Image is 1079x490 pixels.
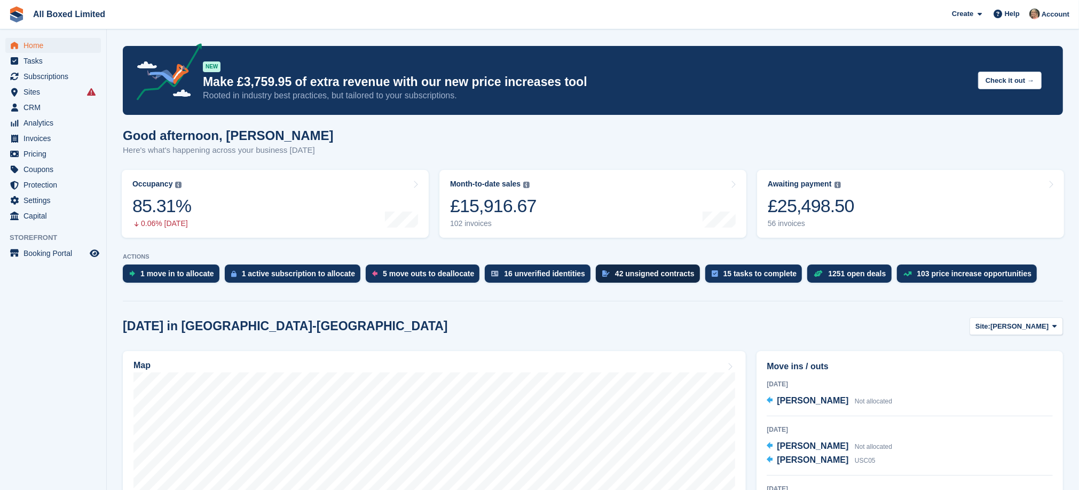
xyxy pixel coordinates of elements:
span: Sites [23,84,88,99]
span: Tasks [23,53,88,68]
img: move_ins_to_allocate_icon-fdf77a2bb77ea45bf5b3d319d69a93e2d87916cf1d5bf7949dd705db3b84f3ca.svg [129,270,135,277]
a: 16 unverified identities [485,265,596,288]
a: 1 active subscription to allocate [225,265,366,288]
a: menu [5,84,101,99]
p: Here's what's happening across your business [DATE] [123,144,334,157]
img: verify_identity-adf6edd0f0f0b5bbfe63781bf79b02c33cf7c696d77639b501bdc392416b5a36.svg [491,270,499,277]
div: 103 price increase opportunities [917,269,1032,278]
span: Not allocated [855,398,892,405]
a: menu [5,100,101,115]
span: [PERSON_NAME] [777,455,848,464]
a: menu [5,146,101,161]
a: 15 tasks to complete [705,265,808,288]
div: NEW [203,61,220,72]
a: Occupancy 85.31% 0.06% [DATE] [122,170,429,238]
div: Awaiting payment [768,180,832,189]
a: menu [5,38,101,53]
i: Smart entry sync failures have occurred [87,88,96,96]
span: Subscriptions [23,69,88,84]
img: task-75834270c22a3079a89374b754ae025e5fb1db73e45f91037f5363f120a921f8.svg [712,270,718,277]
img: icon-info-grey-7440780725fd019a000dd9b08b2336e03edf1995a4989e88bcd33f0948082b44.svg [523,182,530,188]
div: Month-to-date sales [450,180,521,189]
div: 1 move in to allocate [140,269,214,278]
p: Make £3,759.95 of extra revenue with our new price increases tool [203,74,970,90]
span: Account [1042,9,1069,20]
h2: Map [133,361,151,370]
div: Occupancy [132,180,172,189]
a: All Boxed Limited [29,5,109,23]
span: Create [952,9,973,19]
a: menu [5,131,101,146]
div: 1251 open deals [828,269,886,278]
a: menu [5,177,101,192]
a: menu [5,53,101,68]
span: Pricing [23,146,88,161]
span: CRM [23,100,88,115]
span: [PERSON_NAME] [777,441,848,450]
h2: [DATE] in [GEOGRAPHIC_DATA]-[GEOGRAPHIC_DATA] [123,319,448,333]
span: Capital [23,208,88,223]
a: Month-to-date sales £15,916.67 102 invoices [439,170,746,238]
span: Settings [23,193,88,208]
span: [PERSON_NAME] [990,321,1049,332]
span: [PERSON_NAME] [777,396,848,405]
img: icon-info-grey-7440780725fd019a000dd9b08b2336e03edf1995a4989e88bcd33f0948082b44.svg [834,182,841,188]
span: Invoices [23,131,88,146]
img: price_increase_opportunities-93ffe204e8149a01c8c9dc8f82e8f89637d9d84a8eef4429ea346261dce0b2c0.svg [903,271,912,276]
img: move_outs_to_deallocate_icon-f764333ba52eb49d3ac5e1228854f67142a1ed5810a6f6cc68b1a99e826820c5.svg [372,270,377,277]
span: Booking Portal [23,246,88,261]
a: menu [5,193,101,208]
button: Check it out → [978,72,1042,89]
a: 1251 open deals [807,265,896,288]
a: menu [5,162,101,177]
span: Analytics [23,115,88,130]
div: 16 unverified identities [504,269,585,278]
div: 0.06% [DATE] [132,219,191,228]
div: 42 unsigned contracts [615,269,695,278]
span: Home [23,38,88,53]
a: 1 move in to allocate [123,265,225,288]
div: £25,498.50 [768,195,854,217]
a: 42 unsigned contracts [596,265,705,288]
span: Site: [975,321,990,332]
div: 102 invoices [450,219,537,228]
span: Protection [23,177,88,192]
img: price-adjustments-announcement-icon-8257ccfd72463d97f412b2fc003d46551f7dbcb40ab6d574587a9cd5c0d94... [128,43,202,104]
a: [PERSON_NAME] USC05 [767,454,875,468]
p: Rooted in industry best practices, but tailored to your subscriptions. [203,90,970,102]
img: icon-info-grey-7440780725fd019a000dd9b08b2336e03edf1995a4989e88bcd33f0948082b44.svg [175,182,182,188]
a: menu [5,208,101,223]
a: [PERSON_NAME] Not allocated [767,394,892,408]
div: 56 invoices [768,219,854,228]
a: menu [5,115,101,130]
p: ACTIONS [123,253,1063,260]
img: deal-1b604bf984904fb50ccaf53a9ad4b4a5d6e5aea283cecdc64d6e3604feb123c2.svg [814,270,823,277]
img: contract_signature_icon-13c848040528278c33f63329250d36e43548de30e8caae1d1a13099fd9432cc5.svg [602,270,610,277]
span: Coupons [23,162,88,177]
span: Storefront [10,232,106,243]
a: Preview store [88,247,101,260]
a: Awaiting payment £25,498.50 56 invoices [757,170,1064,238]
span: Not allocated [855,443,892,450]
span: Help [1005,9,1020,19]
img: Sandie Mills [1029,9,1040,19]
button: Site: [PERSON_NAME] [970,317,1063,335]
a: menu [5,246,101,261]
div: 85.31% [132,195,191,217]
img: active_subscription_to_allocate_icon-d502201f5373d7db506a760aba3b589e785aa758c864c3986d89f69b8ff3... [231,270,237,277]
div: £15,916.67 [450,195,537,217]
a: menu [5,69,101,84]
div: 15 tasks to complete [723,269,797,278]
span: USC05 [855,457,876,464]
h2: Move ins / outs [767,360,1053,373]
div: [DATE] [767,425,1053,434]
div: 1 active subscription to allocate [242,269,355,278]
div: [DATE] [767,379,1053,389]
div: 5 move outs to deallocate [383,269,474,278]
a: 5 move outs to deallocate [366,265,485,288]
a: 103 price increase opportunities [897,265,1043,288]
img: stora-icon-8386f47178a22dfd0bd8f6a31ec36ba5ce8667c1dd55bd0f319d3a0aa187defe.svg [9,6,25,22]
a: [PERSON_NAME] Not allocated [767,440,892,454]
h1: Good afternoon, [PERSON_NAME] [123,128,334,143]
